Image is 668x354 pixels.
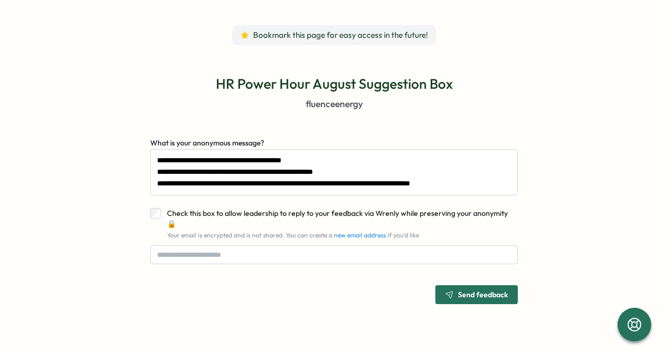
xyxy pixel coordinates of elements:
p: HR Power Hour August Suggestion Box [216,75,453,93]
button: Send feedback [435,285,518,304]
span: Check this box to allow leadership to reply to your feedback via Wrenly while preserving your ano... [167,209,508,228]
span: Bookmark this page for easy access in the future! [253,29,428,41]
label: What is your anonymous message? [150,138,264,149]
span: Your email is encrypted and is not shared. You can create a if you'd like [167,231,419,239]
p: fluenceenergy [306,97,363,111]
span: Send feedback [458,291,508,298]
a: new email address [334,231,386,239]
